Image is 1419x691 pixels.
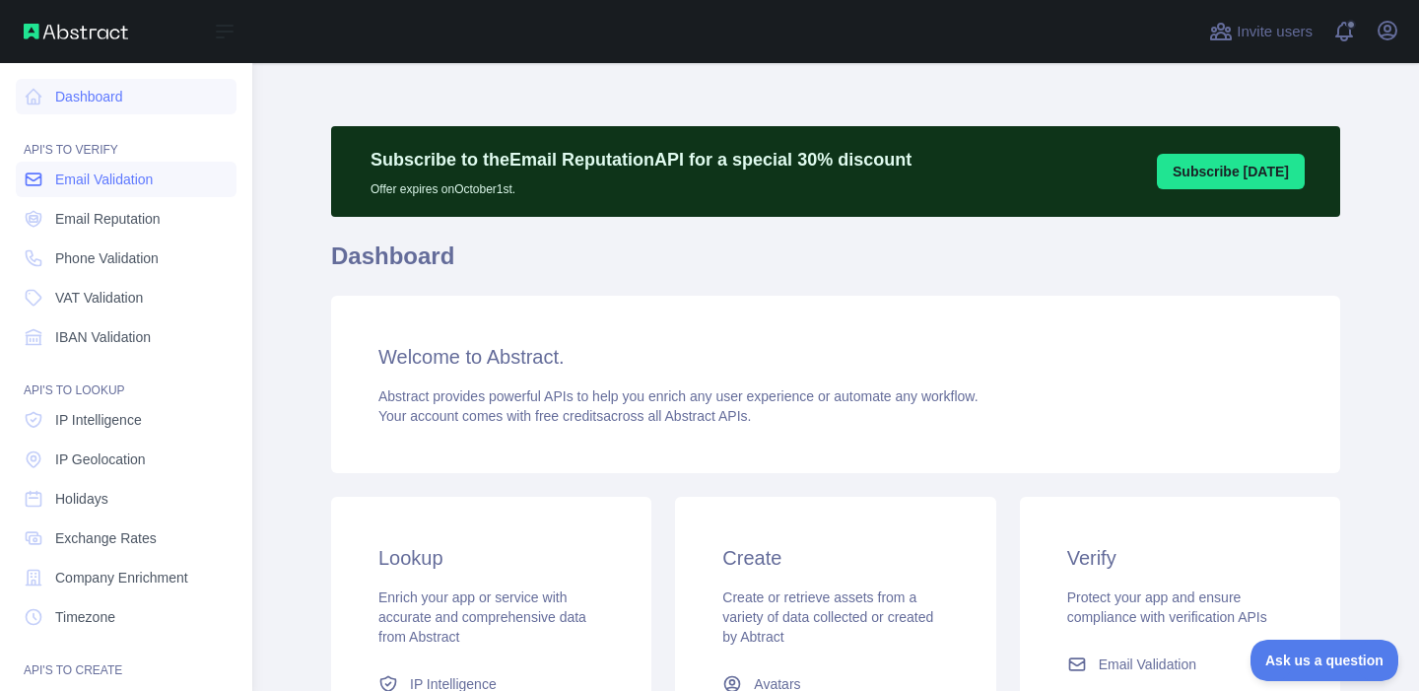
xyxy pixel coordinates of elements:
div: API'S TO VERIFY [16,118,236,158]
button: Subscribe [DATE] [1157,154,1305,189]
span: Abstract provides powerful APIs to help you enrich any user experience or automate any workflow. [378,388,979,404]
a: Holidays [16,481,236,517]
span: Email Validation [1099,655,1196,674]
span: Timezone [55,607,115,627]
span: Phone Validation [55,248,159,268]
a: VAT Validation [16,280,236,315]
h3: Welcome to Abstract. [378,343,1293,371]
span: Company Enrichment [55,568,188,587]
span: Email Reputation [55,209,161,229]
div: API'S TO LOOKUP [16,359,236,398]
p: Offer expires on October 1st. [371,173,912,197]
span: IBAN Validation [55,327,151,347]
span: Enrich your app or service with accurate and comprehensive data from Abstract [378,589,586,645]
a: Email Validation [1059,647,1301,682]
h3: Lookup [378,544,604,572]
a: Phone Validation [16,241,236,276]
a: Exchange Rates [16,520,236,556]
span: Create or retrieve assets from a variety of data collected or created by Abtract [722,589,933,645]
span: Your account comes with across all Abstract APIs. [378,408,751,424]
a: IP Intelligence [16,402,236,438]
h3: Create [722,544,948,572]
span: free credits [535,408,603,424]
span: Invite users [1237,21,1313,43]
a: IP Geolocation [16,442,236,477]
span: Email Validation [55,170,153,189]
button: Invite users [1205,16,1317,47]
span: Protect your app and ensure compliance with verification APIs [1067,589,1267,625]
a: Timezone [16,599,236,635]
a: Email Validation [16,162,236,197]
h3: Verify [1067,544,1293,572]
img: Abstract API [24,24,128,39]
h1: Dashboard [331,241,1340,288]
a: IBAN Validation [16,319,236,355]
a: Dashboard [16,79,236,114]
div: API'S TO CREATE [16,639,236,678]
span: Holidays [55,489,108,509]
span: Exchange Rates [55,528,157,548]
a: Company Enrichment [16,560,236,595]
a: Email Reputation [16,201,236,237]
span: IP Intelligence [55,410,142,430]
span: VAT Validation [55,288,143,308]
span: IP Geolocation [55,449,146,469]
p: Subscribe to the Email Reputation API for a special 30 % discount [371,146,912,173]
iframe: Toggle Customer Support [1250,640,1399,681]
